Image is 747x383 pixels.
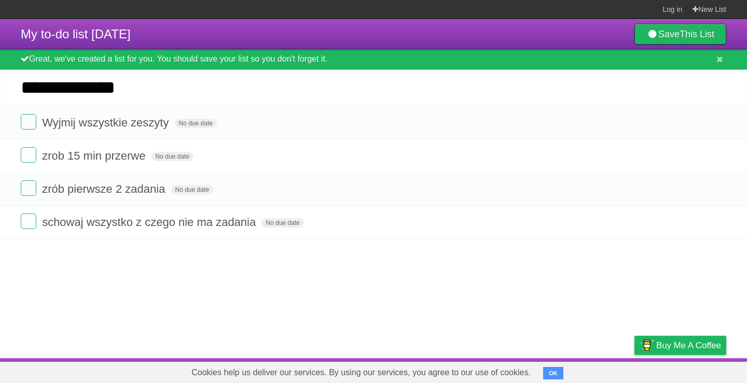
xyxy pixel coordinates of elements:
a: About [496,361,518,380]
span: Cookies help us deliver our services. By using our services, you agree to our use of cookies. [181,362,541,383]
a: SaveThis List [634,24,726,45]
a: Suggest a feature [661,361,726,380]
span: zrob 15 min przerwe [42,149,148,162]
img: Buy me a coffee [640,336,654,354]
label: Done [21,147,36,163]
label: Done [21,114,36,130]
span: Wyjmij wszystkie zeszyty [42,116,171,129]
span: schowaj wszystko z czego nie ma zadania [42,216,258,229]
span: zrób pierwsze 2 zadania [42,182,168,195]
span: Buy me a coffee [656,336,721,354]
span: No due date [151,152,193,161]
span: No due date [175,119,217,128]
span: No due date [171,185,213,194]
a: Buy me a coffee [634,336,726,355]
label: Done [21,214,36,229]
span: No due date [261,218,303,228]
a: Terms [586,361,608,380]
a: Developers [531,361,573,380]
button: OK [543,367,563,379]
label: Done [21,180,36,196]
span: My to-do list [DATE] [21,27,131,41]
b: This List [680,29,714,39]
a: Privacy [621,361,648,380]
